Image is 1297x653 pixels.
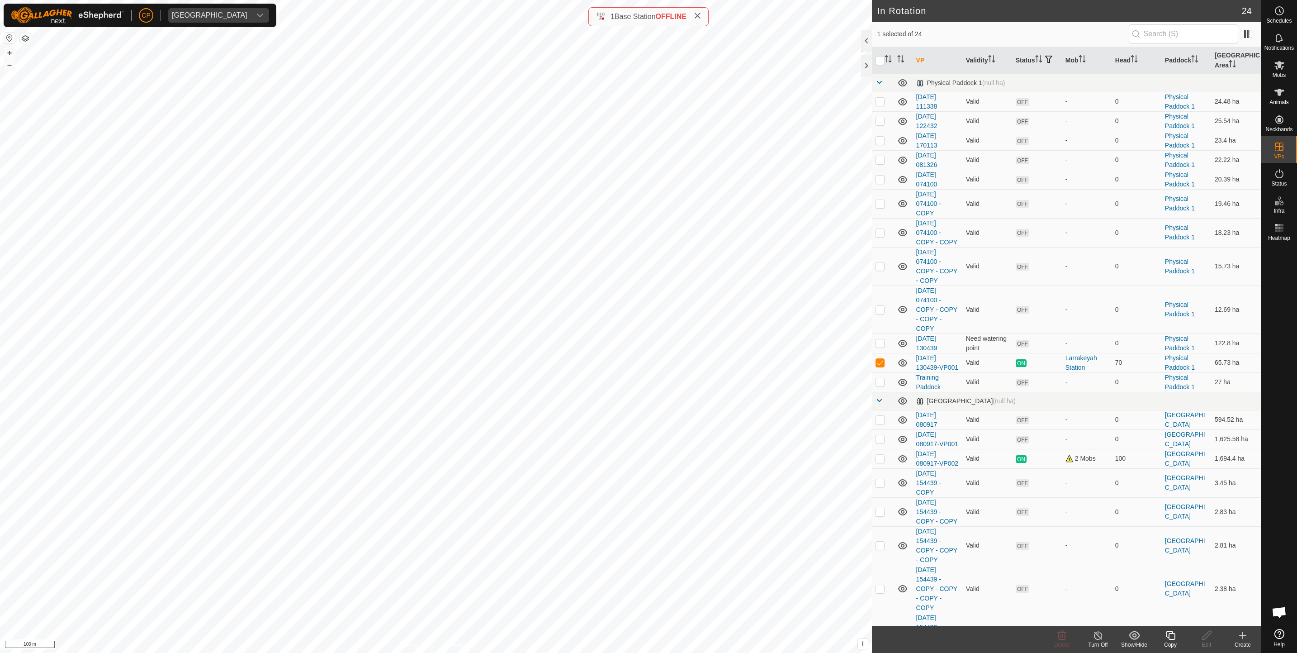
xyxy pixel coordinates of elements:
div: Show/Hide [1116,641,1152,649]
img: Gallagher Logo [11,7,124,24]
td: 0 [1112,189,1161,218]
td: Valid [962,189,1012,218]
td: 0 [1112,497,1161,526]
td: 24.48 ha [1211,92,1261,111]
p-sorticon: Activate to sort [1079,57,1086,64]
a: Physical Paddock 1 [1165,113,1195,129]
td: 0 [1112,218,1161,247]
span: 1 [611,13,615,20]
span: (null ha) [982,79,1005,86]
a: [DATE] 111338 [916,93,937,110]
td: Valid [962,111,1012,131]
button: + [4,48,15,58]
th: Paddock [1161,47,1211,74]
td: Valid [962,468,1012,497]
a: [DATE] 080917-VP001 [916,431,958,448]
td: 0 [1112,468,1161,497]
a: Physical Paddock 1 [1165,354,1195,371]
td: 70 [1112,353,1161,372]
p-sorticon: Activate to sort [1131,57,1138,64]
div: 2 Mobs [1065,454,1108,463]
td: 15.73 ha [1211,247,1261,286]
span: (null ha) [993,397,1016,405]
td: 0 [1112,429,1161,449]
td: 100 [1112,449,1161,468]
div: - [1065,199,1108,209]
div: - [1065,175,1108,184]
p-sorticon: Activate to sort [1229,62,1236,69]
div: Edit [1188,641,1225,649]
div: [GEOGRAPHIC_DATA] [916,397,1016,405]
a: [DATE] 074100 [916,171,937,188]
h2: In Rotation [877,5,1242,16]
a: Physical Paddock 1 [1165,224,1195,241]
td: Valid [962,410,1012,429]
span: ON [1016,359,1027,367]
td: Valid [962,218,1012,247]
span: OFF [1016,479,1029,487]
span: Mobs [1273,72,1286,78]
td: Valid [962,247,1012,286]
div: Larrakeyah Station [1065,353,1108,372]
span: CP [142,11,150,20]
td: Valid [962,497,1012,526]
span: OFF [1016,176,1029,184]
span: OFF [1016,157,1029,164]
span: OFF [1016,118,1029,125]
a: [DATE] 130439-VP001 [916,354,958,371]
span: Animals [1269,100,1289,105]
td: 0 [1112,286,1161,334]
div: - [1065,97,1108,106]
td: 18.23 ha [1211,218,1261,247]
p-sorticon: Activate to sort [885,57,892,64]
td: 122.8 ha [1211,334,1261,353]
td: 1,694.4 ha [1211,449,1261,468]
th: VP [913,47,962,74]
span: OFF [1016,340,1029,348]
td: 594.52 ha [1211,410,1261,429]
div: - [1065,228,1108,238]
a: Physical Paddock 1 [1165,132,1195,149]
td: Valid [962,565,1012,613]
th: Mob [1062,47,1112,74]
a: Physical Paddock 1 [1165,152,1195,168]
td: 20.39 ha [1211,170,1261,189]
td: 22.22 ha [1211,150,1261,170]
div: [GEOGRAPHIC_DATA] [172,12,247,19]
a: Open chat [1266,599,1293,626]
a: [GEOGRAPHIC_DATA] [1165,431,1205,448]
p-sorticon: Activate to sort [897,57,904,64]
div: - [1065,262,1108,271]
span: OFF [1016,379,1029,386]
td: Valid [962,429,1012,449]
td: 0 [1112,372,1161,392]
a: Physical Paddock 1 [1165,258,1195,275]
td: 27 ha [1211,372,1261,392]
a: [GEOGRAPHIC_DATA] [1165,474,1205,491]
th: [GEOGRAPHIC_DATA] Area [1211,47,1261,74]
a: [DATE] 154439 - COPY - COPY - COPY - COPY [916,566,957,611]
input: Search (S) [1129,24,1238,43]
td: Valid [962,150,1012,170]
a: Contact Us [445,641,471,649]
span: Delete [1054,642,1070,648]
td: 0 [1112,170,1161,189]
td: 1,625.58 ha [1211,429,1261,449]
div: - [1065,305,1108,315]
span: OFF [1016,306,1029,314]
td: Valid [962,131,1012,150]
td: 0 [1112,92,1161,111]
span: i [862,640,863,648]
div: Physical Paddock 1 [916,79,1005,87]
td: 0 [1112,111,1161,131]
span: OFF [1016,436,1029,443]
a: [DATE] 122432 [916,113,937,129]
td: 12.69 ha [1211,286,1261,334]
a: [GEOGRAPHIC_DATA] [1165,503,1205,520]
a: [DATE] 170113 [916,132,937,149]
div: Copy [1152,641,1188,649]
div: - [1065,434,1108,444]
a: Physical Paddock 1 [1165,195,1195,212]
div: - [1065,584,1108,594]
a: Help [1261,625,1297,651]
